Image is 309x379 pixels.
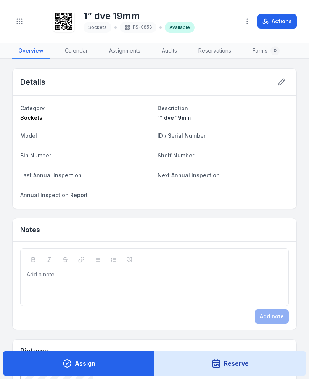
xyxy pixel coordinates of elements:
span: Sockets [20,114,42,121]
h1: 1” dve 19mm [84,10,195,22]
span: Annual Inspection Report [20,192,88,198]
span: Next Annual Inspection [158,172,220,178]
h3: Notes [20,225,40,235]
button: Reserve [154,351,306,376]
span: Sockets [88,24,107,30]
span: Bin Number [20,152,51,159]
a: Calendar [59,43,94,59]
div: 0 [270,46,280,55]
a: Reservations [192,43,237,59]
button: Actions [257,14,297,29]
span: Category [20,105,45,111]
h3: Pictures [20,346,48,357]
a: Forms0 [246,43,286,59]
a: Overview [12,43,50,59]
div: Available [165,22,195,33]
button: Assign [3,351,155,376]
a: Audits [156,43,183,59]
span: ID / Serial Number [158,132,206,139]
div: PS-0853 [120,22,156,33]
span: Last Annual Inspection [20,172,82,178]
a: Assignments [103,43,146,59]
span: 1” dve 19mm [158,114,191,121]
span: Description [158,105,188,111]
button: Toggle navigation [12,14,27,29]
span: Model [20,132,37,139]
span: Shelf Number [158,152,194,159]
h2: Details [20,77,45,87]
